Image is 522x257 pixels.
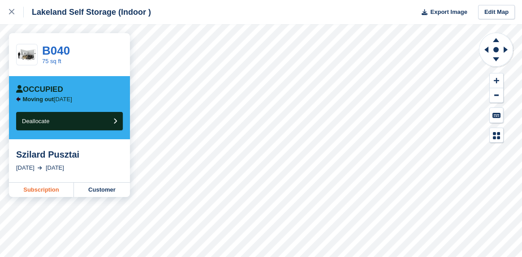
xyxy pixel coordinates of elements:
div: Occupied [16,85,63,94]
img: 75.jpg [17,47,37,63]
span: Deallocate [22,118,49,124]
button: Deallocate [16,112,123,130]
a: B040 [42,44,70,57]
span: Moving out [23,96,54,103]
span: Export Image [430,8,467,17]
div: [DATE] [16,163,35,172]
img: arrow-right-light-icn-cde0832a797a2874e46488d9cf13f60e5c3a73dbe684e267c42b8395dfbc2abf.svg [38,166,42,170]
button: Zoom Out [490,88,503,103]
p: [DATE] [23,96,72,103]
a: Subscription [9,183,74,197]
button: Keyboard Shortcuts [490,108,503,123]
div: [DATE] [46,163,64,172]
button: Export Image [416,5,467,20]
button: Map Legend [490,128,503,143]
button: Zoom In [490,73,503,88]
div: Lakeland Self Storage (Indoor ) [24,7,151,17]
a: Edit Map [478,5,515,20]
div: Szilard Pusztai [16,149,123,160]
a: 75 sq ft [42,58,61,64]
img: arrow-left-icn-90495f2de72eb5bd0bd1c3c35deca35cc13f817d75bef06ecd7c0b315636ce7e.svg [16,97,21,102]
a: Customer [74,183,130,197]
